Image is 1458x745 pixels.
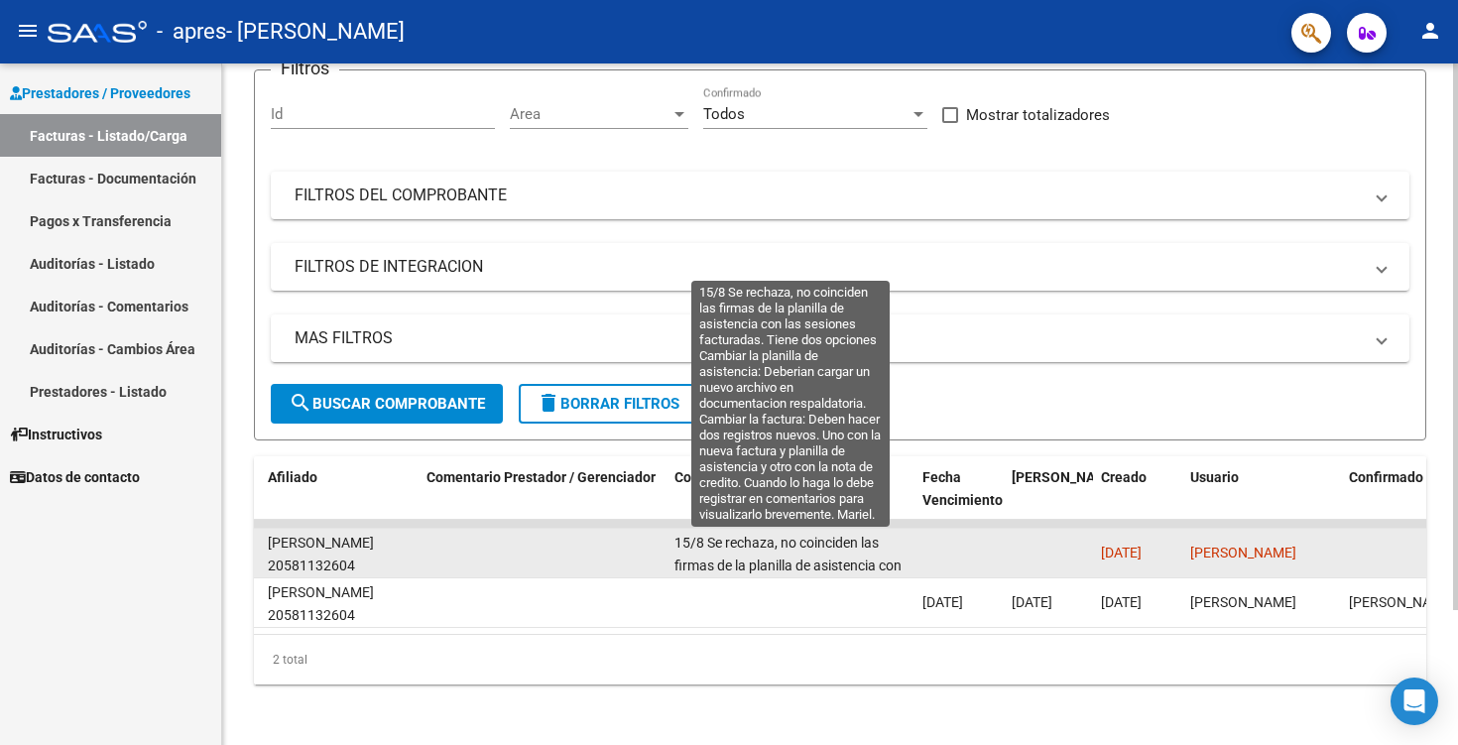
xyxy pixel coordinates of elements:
[537,391,560,415] mat-icon: delete
[667,456,914,544] datatable-header-cell: Comentario Obra Social
[268,581,411,627] div: [PERSON_NAME] 20581132604
[289,395,485,413] span: Buscar Comprobante
[271,55,339,82] h3: Filtros
[295,327,1362,349] mat-panel-title: MAS FILTROS
[674,469,825,485] span: Comentario Obra Social
[703,105,745,123] span: Todos
[419,456,667,544] datatable-header-cell: Comentario Prestador / Gerenciador
[271,384,503,424] button: Buscar Comprobante
[519,384,697,424] button: Borrar Filtros
[1182,456,1341,544] datatable-header-cell: Usuario
[1190,594,1296,610] span: [PERSON_NAME]
[16,19,40,43] mat-icon: menu
[1190,545,1296,560] span: [PERSON_NAME]
[254,635,1426,684] div: 2 total
[426,469,656,485] span: Comentario Prestador / Gerenciador
[260,456,419,544] datatable-header-cell: Afiliado
[966,103,1110,127] span: Mostrar totalizadores
[1349,594,1455,610] span: [PERSON_NAME]
[295,185,1362,206] mat-panel-title: FILTROS DEL COMPROBANTE
[1190,469,1239,485] span: Usuario
[922,594,963,610] span: [DATE]
[295,256,1362,278] mat-panel-title: FILTROS DE INTEGRACION
[1349,469,1448,485] span: Confirmado Por
[914,456,1004,544] datatable-header-cell: Fecha Vencimiento
[226,10,405,54] span: - [PERSON_NAME]
[10,82,190,104] span: Prestadores / Proveedores
[271,243,1409,291] mat-expansion-panel-header: FILTROS DE INTEGRACION
[1012,594,1052,610] span: [DATE]
[1004,456,1093,544] datatable-header-cell: Fecha Confimado
[271,172,1409,219] mat-expansion-panel-header: FILTROS DEL COMPROBANTE
[1391,678,1438,725] div: Open Intercom Messenger
[157,10,226,54] span: - apres
[1012,469,1119,485] span: [PERSON_NAME]
[922,469,1003,508] span: Fecha Vencimiento
[1101,594,1142,610] span: [DATE]
[271,314,1409,362] mat-expansion-panel-header: MAS FILTROS
[1101,469,1147,485] span: Creado
[10,424,102,445] span: Instructivos
[537,395,679,413] span: Borrar Filtros
[289,391,312,415] mat-icon: search
[1093,456,1182,544] datatable-header-cell: Creado
[1418,19,1442,43] mat-icon: person
[10,466,140,488] span: Datos de contacto
[510,105,670,123] span: Area
[268,532,411,577] div: [PERSON_NAME] 20581132604
[1101,545,1142,560] span: [DATE]
[268,469,317,485] span: Afiliado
